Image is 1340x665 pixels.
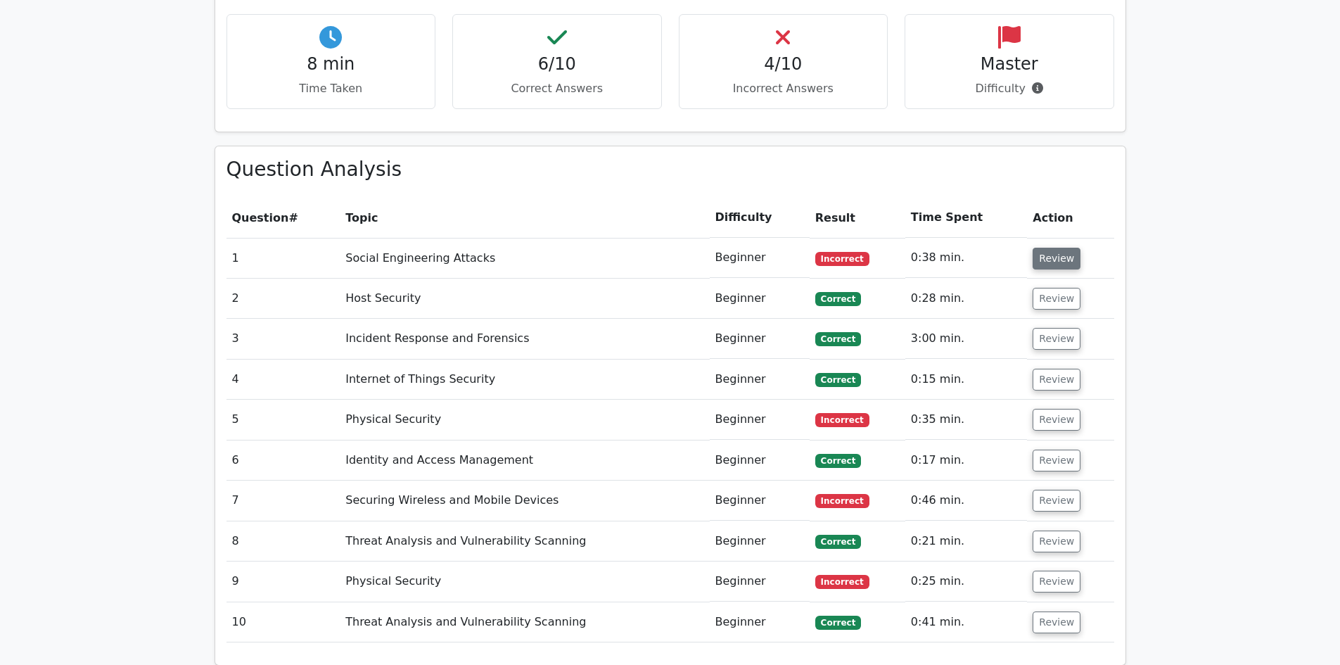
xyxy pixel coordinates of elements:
p: Correct Answers [464,80,650,97]
td: 0:38 min. [905,238,1028,278]
td: 0:35 min. [905,400,1028,440]
td: Incident Response and Forensics [340,319,709,359]
td: 0:25 min. [905,562,1028,602]
td: 0:46 min. [905,481,1028,521]
td: 2 [226,279,340,319]
button: Review [1033,328,1080,350]
span: Correct [815,616,861,630]
button: Review [1033,571,1080,593]
td: 10 [226,602,340,642]
h3: Question Analysis [226,158,1114,182]
td: Beginner [710,319,810,359]
td: 6 [226,441,340,481]
td: 3 [226,319,340,359]
button: Review [1033,531,1080,552]
button: Review [1033,288,1080,310]
span: Correct [815,292,861,306]
td: Beginner [710,360,810,400]
span: Correct [815,373,861,387]
h4: 8 min [238,54,424,75]
span: Correct [815,454,861,468]
th: Result [810,198,905,238]
td: 1 [226,238,340,278]
td: Beginner [710,602,810,642]
td: Threat Analysis and Vulnerability Scanning [340,602,709,642]
td: 8 [226,521,340,562]
th: Difficulty [710,198,810,238]
button: Review [1033,248,1080,270]
td: Beginner [710,562,810,602]
td: 0:21 min. [905,521,1028,562]
td: Threat Analysis and Vulnerability Scanning [340,521,709,562]
td: 5 [226,400,340,440]
td: Beginner [710,279,810,319]
button: Review [1033,490,1080,512]
td: Identity and Access Management [340,441,709,481]
td: Internet of Things Security [340,360,709,400]
td: 0:17 min. [905,441,1028,481]
th: # [226,198,340,238]
td: Beginner [710,400,810,440]
button: Review [1033,409,1080,431]
span: Incorrect [815,252,869,266]
button: Review [1033,612,1080,633]
td: Beginner [710,441,810,481]
td: Host Security [340,279,709,319]
h4: 6/10 [464,54,650,75]
td: 0:28 min. [905,279,1028,319]
span: Incorrect [815,575,869,589]
span: Incorrect [815,413,869,427]
td: 0:15 min. [905,360,1028,400]
td: Physical Security [340,400,709,440]
button: Review [1033,369,1080,391]
p: Incorrect Answers [691,80,876,97]
h4: Master [917,54,1102,75]
button: Review [1033,450,1080,471]
td: Beginner [710,481,810,521]
td: Physical Security [340,562,709,602]
td: 9 [226,562,340,602]
td: Beginner [710,521,810,562]
span: Correct [815,535,861,549]
td: Beginner [710,238,810,278]
td: 3:00 min. [905,319,1028,359]
td: Securing Wireless and Mobile Devices [340,481,709,521]
span: Incorrect [815,494,869,508]
td: 4 [226,360,340,400]
span: Question [232,211,289,224]
th: Time Spent [905,198,1028,238]
td: 0:41 min. [905,602,1028,642]
span: Correct [815,332,861,346]
td: Social Engineering Attacks [340,238,709,278]
th: Action [1027,198,1114,238]
p: Time Taken [238,80,424,97]
p: Difficulty [917,80,1102,97]
td: 7 [226,481,340,521]
h4: 4/10 [691,54,876,75]
th: Topic [340,198,709,238]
